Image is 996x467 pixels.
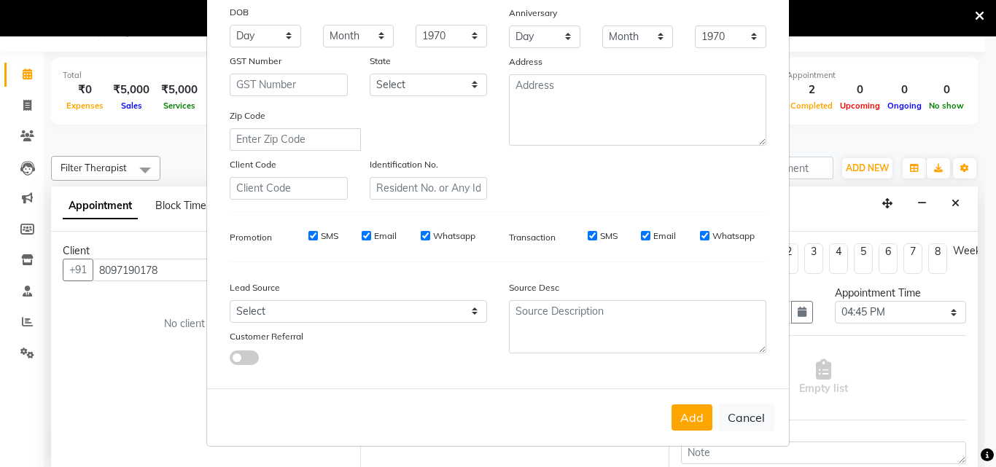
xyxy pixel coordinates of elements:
label: Whatsapp [433,229,475,243]
label: Anniversary [509,7,557,20]
label: Lead Source [230,281,280,294]
label: Transaction [509,231,556,244]
label: GST Number [230,55,281,68]
label: Email [653,229,676,243]
label: Promotion [230,231,272,244]
label: SMS [600,229,618,243]
label: Client Code [230,158,276,171]
label: Customer Referral [230,330,303,343]
label: Address [509,55,542,68]
input: Client Code [230,177,348,200]
label: Identification No. [370,158,438,171]
input: Enter Zip Code [230,128,361,151]
button: Add [672,404,712,431]
label: Source Desc [509,281,559,294]
label: DOB [230,6,249,19]
label: Zip Code [230,109,265,122]
label: Email [374,229,397,243]
input: GST Number [230,74,348,96]
label: State [370,55,391,68]
label: Whatsapp [712,229,755,243]
button: Cancel [718,404,774,431]
input: Resident No. or Any Id [370,177,488,200]
label: SMS [321,229,338,243]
